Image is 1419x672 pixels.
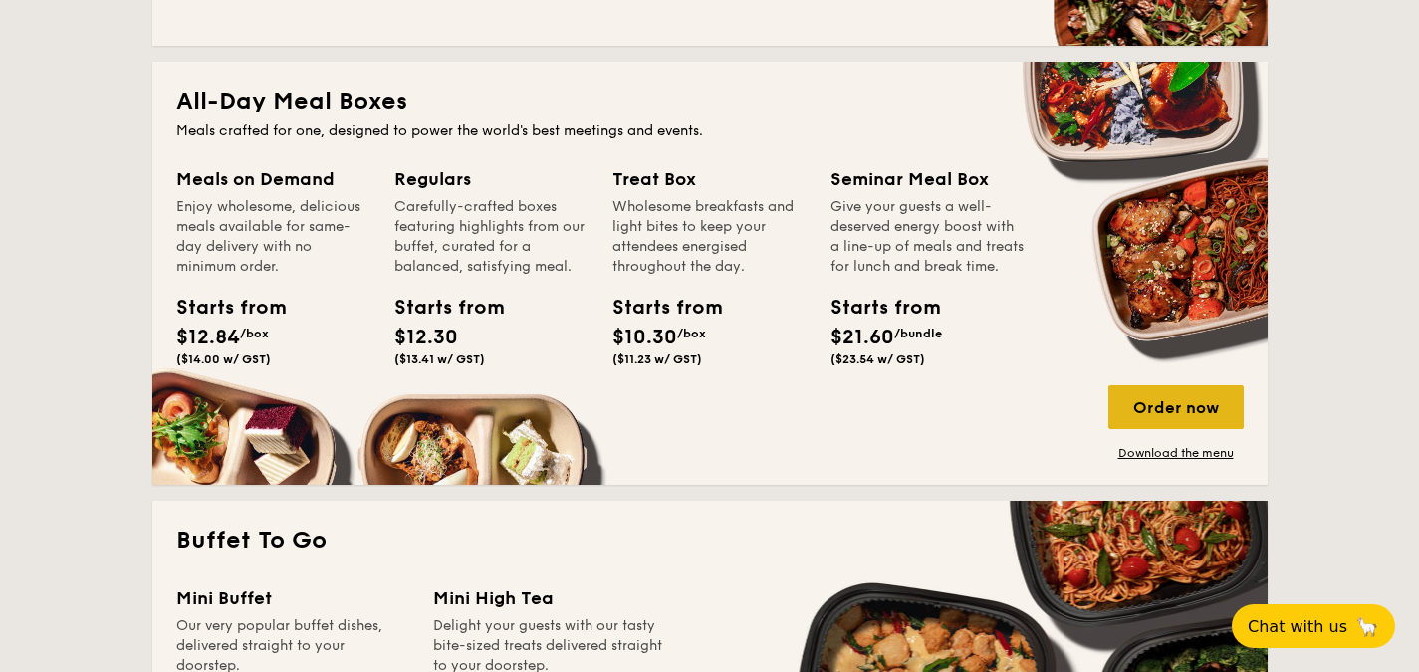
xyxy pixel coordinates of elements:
[394,352,485,366] span: ($13.41 w/ GST)
[830,293,920,323] div: Starts from
[1108,445,1244,461] a: Download the menu
[1108,385,1244,429] div: Order now
[394,165,589,193] div: Regulars
[612,293,702,323] div: Starts from
[612,326,677,349] span: $10.30
[176,352,271,366] span: ($14.00 w/ GST)
[830,165,1025,193] div: Seminar Meal Box
[1248,617,1347,636] span: Chat with us
[176,326,240,349] span: $12.84
[830,352,925,366] span: ($23.54 w/ GST)
[176,86,1244,117] h2: All-Day Meal Boxes
[176,197,370,277] div: Enjoy wholesome, delicious meals available for same-day delivery with no minimum order.
[612,197,807,277] div: Wholesome breakfasts and light bites to keep your attendees energised throughout the day.
[612,165,807,193] div: Treat Box
[677,327,706,340] span: /box
[1355,615,1379,638] span: 🦙
[240,327,269,340] span: /box
[176,165,370,193] div: Meals on Demand
[894,327,942,340] span: /bundle
[394,293,484,323] div: Starts from
[830,326,894,349] span: $21.60
[176,121,1244,141] div: Meals crafted for one, designed to power the world's best meetings and events.
[830,197,1025,277] div: Give your guests a well-deserved energy boost with a line-up of meals and treats for lunch and br...
[394,326,458,349] span: $12.30
[176,584,409,612] div: Mini Buffet
[176,525,1244,557] h2: Buffet To Go
[1232,604,1395,648] button: Chat with us🦙
[394,197,589,277] div: Carefully-crafted boxes featuring highlights from our buffet, curated for a balanced, satisfying ...
[433,584,666,612] div: Mini High Tea
[176,293,266,323] div: Starts from
[612,352,702,366] span: ($11.23 w/ GST)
